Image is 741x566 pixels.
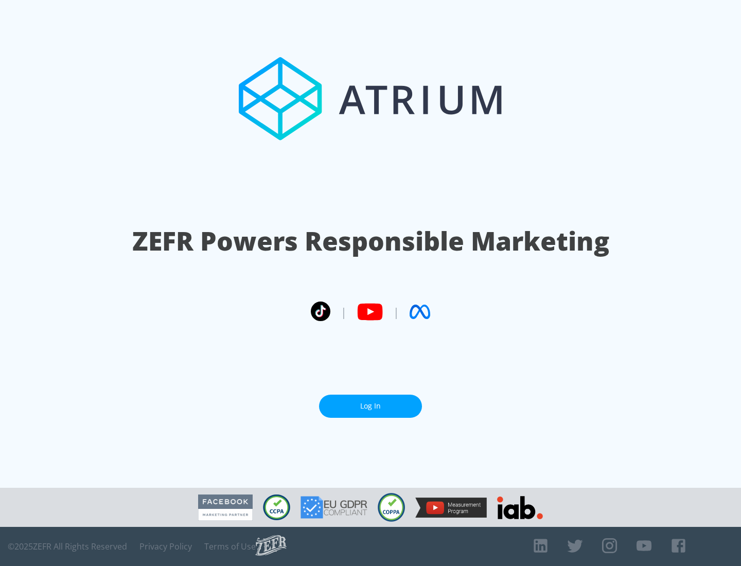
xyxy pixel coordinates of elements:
img: YouTube Measurement Program [415,498,487,518]
img: Facebook Marketing Partner [198,494,253,521]
img: COPPA Compliant [378,493,405,522]
a: Terms of Use [204,541,256,552]
img: CCPA Compliant [263,494,290,520]
img: IAB [497,496,543,519]
span: | [393,304,399,320]
a: Log In [319,395,422,418]
img: GDPR Compliant [301,496,367,519]
a: Privacy Policy [139,541,192,552]
h1: ZEFR Powers Responsible Marketing [132,223,609,259]
span: | [341,304,347,320]
span: © 2025 ZEFR All Rights Reserved [8,541,127,552]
